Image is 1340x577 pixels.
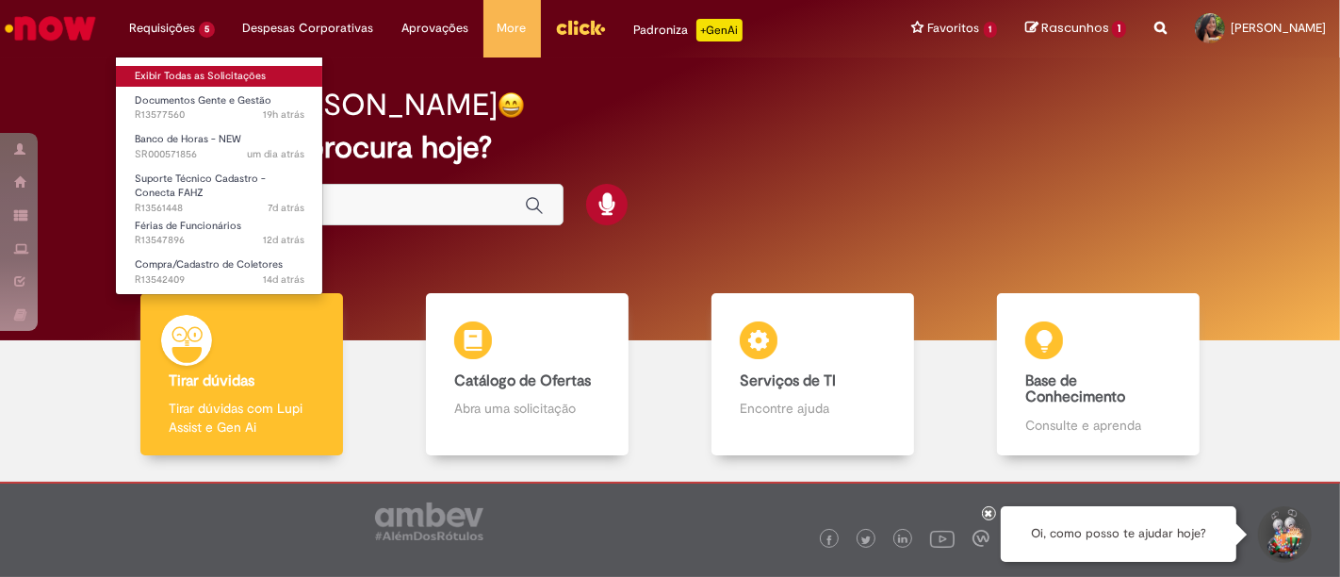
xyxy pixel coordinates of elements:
img: logo_footer_twitter.png [861,536,871,545]
time: 29/09/2025 09:30:13 [247,147,304,161]
img: click_logo_yellow_360x200.png [555,13,606,41]
a: Base de Conhecimento Consulte e aprenda [956,293,1241,456]
div: Oi, como posso te ajudar hoje? [1001,506,1236,562]
h2: O que você procura hoje? [137,131,1203,164]
span: 5 [199,22,215,38]
span: 14d atrás [263,272,304,287]
span: Documentos Gente e Gestão [135,93,271,107]
span: SR000571856 [135,147,304,162]
time: 29/09/2025 15:05:51 [263,107,304,122]
a: Aberto R13542409 : Compra/Cadastro de Coletores [116,255,323,289]
span: Férias de Funcionários [135,219,241,233]
img: happy-face.png [498,91,525,119]
a: Catálogo de Ofertas Abra uma solicitação [384,293,670,456]
p: +GenAi [696,19,743,41]
p: Encontre ajuda [740,399,885,418]
b: Base de Conhecimento [1025,371,1125,407]
span: Suporte Técnico Cadastro - Conecta FAHZ [135,172,266,201]
img: logo_footer_linkedin.png [898,535,907,546]
span: um dia atrás [247,147,304,161]
time: 17/09/2025 09:41:29 [263,272,304,287]
time: 18/09/2025 15:42:11 [263,233,304,247]
img: logo_footer_youtube.png [930,526,955,551]
ul: Requisições [115,57,323,295]
span: 7d atrás [268,201,304,215]
p: Tirar dúvidas com Lupi Assist e Gen Ai [169,399,314,437]
span: 1 [984,22,998,38]
span: Compra/Cadastro de Coletores [135,257,283,272]
span: R13547896 [135,233,304,248]
span: R13561448 [135,201,304,216]
time: 24/09/2025 08:18:12 [268,201,304,215]
span: Requisições [129,19,195,38]
b: Tirar dúvidas [169,371,254,390]
span: R13577560 [135,107,304,123]
div: Padroniza [634,19,743,41]
img: logo_footer_workplace.png [972,530,989,547]
a: Serviços de TI Encontre ajuda [670,293,956,456]
img: ServiceNow [2,9,99,47]
span: [PERSON_NAME] [1231,20,1326,36]
span: More [498,19,527,38]
a: Rascunhos [1025,20,1126,38]
span: Banco de Horas - NEW [135,132,241,146]
button: Iniciar Conversa de Suporte [1255,506,1312,563]
a: Aberto SR000571856 : Banco de Horas - NEW [116,129,323,164]
span: 19h atrás [263,107,304,122]
a: Tirar dúvidas Tirar dúvidas com Lupi Assist e Gen Ai [99,293,384,456]
b: Serviços de TI [740,371,836,390]
a: Aberto R13561448 : Suporte Técnico Cadastro - Conecta FAHZ [116,169,323,209]
span: 1 [1112,21,1126,38]
span: Favoritos [928,19,980,38]
a: Aberto R13577560 : Documentos Gente e Gestão [116,91,323,125]
img: logo_footer_ambev_rotulo_gray.png [375,503,483,540]
a: Exibir Todas as Solicitações [116,66,323,87]
span: Despesas Corporativas [243,19,374,38]
p: Abra uma solicitação [454,399,599,418]
a: Aberto R13547896 : Férias de Funcionários [116,216,323,251]
p: Consulte e aprenda [1025,416,1170,435]
span: Aprovações [402,19,469,38]
b: Catálogo de Ofertas [454,371,591,390]
span: 12d atrás [263,233,304,247]
img: logo_footer_facebook.png [825,536,834,545]
span: Rascunhos [1041,19,1109,37]
span: R13542409 [135,272,304,288]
